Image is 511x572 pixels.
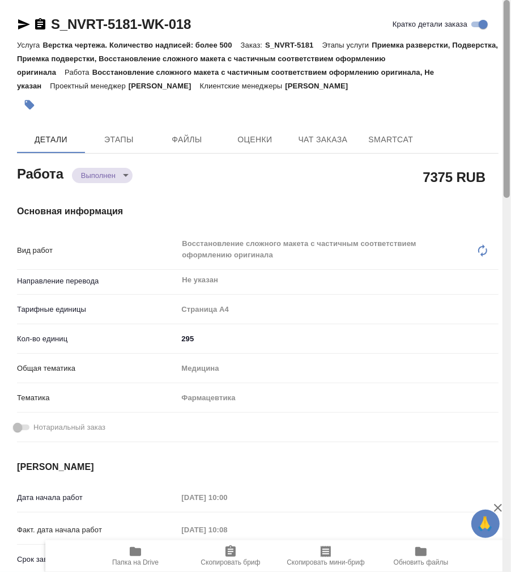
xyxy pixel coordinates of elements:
h2: Работа [17,163,63,183]
p: Приемка разверстки, Подверстка, Приемка подверстки, Восстановление сложного макета с частичным со... [17,41,498,77]
div: Фармацевтика [177,388,499,408]
p: S_NVRT-5181 [265,41,322,49]
p: Восстановление сложного макета с частичным соответствием оформлению оригинала, Не указан [17,68,434,90]
span: Обновить файлы [394,558,449,566]
p: Факт. дата начала работ [17,524,177,536]
span: Кратко детали заказа [393,19,467,30]
span: Детали [24,133,78,147]
p: Общая тематика [17,363,177,374]
span: Скопировать бриф [201,558,260,566]
p: Услуга [17,41,42,49]
span: SmartCat [364,133,418,147]
button: Добавить тэг [17,92,42,117]
p: Тарифные единицы [17,304,177,315]
p: Клиентские менеджеры [200,82,286,90]
p: Заказ: [241,41,265,49]
span: Оценки [228,133,282,147]
p: Проектный менеджер [50,82,128,90]
button: Скопировать мини-бриф [278,540,373,572]
p: Срок завершения работ [17,554,177,565]
p: [PERSON_NAME] [129,82,200,90]
p: Кол-во единиц [17,333,177,345]
p: Работа [65,68,92,77]
input: ✎ Введи что-нибудь [177,331,499,347]
span: 🙏 [476,512,495,536]
h4: Основная информация [17,205,499,218]
input: Пустое поле [177,489,276,506]
p: Вид работ [17,245,177,256]
p: Тематика [17,392,177,404]
button: Скопировать ссылку для ЯМессенджера [17,18,31,31]
p: Этапы услуги [322,41,372,49]
button: Папка на Drive [88,540,183,572]
input: Пустое поле [177,522,276,538]
span: Скопировать мини-бриф [287,558,364,566]
p: [PERSON_NAME] [285,82,356,90]
span: Нотариальный заказ [33,422,105,433]
button: Обновить файлы [373,540,469,572]
button: Скопировать ссылку [33,18,47,31]
span: Файлы [160,133,214,147]
div: Выполнен [72,168,133,183]
h2: 7375 RUB [423,167,486,187]
button: Скопировать бриф [183,540,278,572]
span: Этапы [92,133,146,147]
p: Верстка чертежа. Количество надписей: более 500 [42,41,240,49]
div: Медицина [177,359,499,378]
div: Страница А4 [177,300,499,319]
span: Чат заказа [296,133,350,147]
p: Направление перевода [17,276,177,287]
button: 🙏 [471,510,500,538]
p: Дата начала работ [17,492,177,503]
span: Папка на Drive [112,558,159,566]
a: S_NVRT-5181-WK-018 [51,16,191,32]
h4: [PERSON_NAME] [17,460,499,474]
button: Выполнен [78,171,119,180]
